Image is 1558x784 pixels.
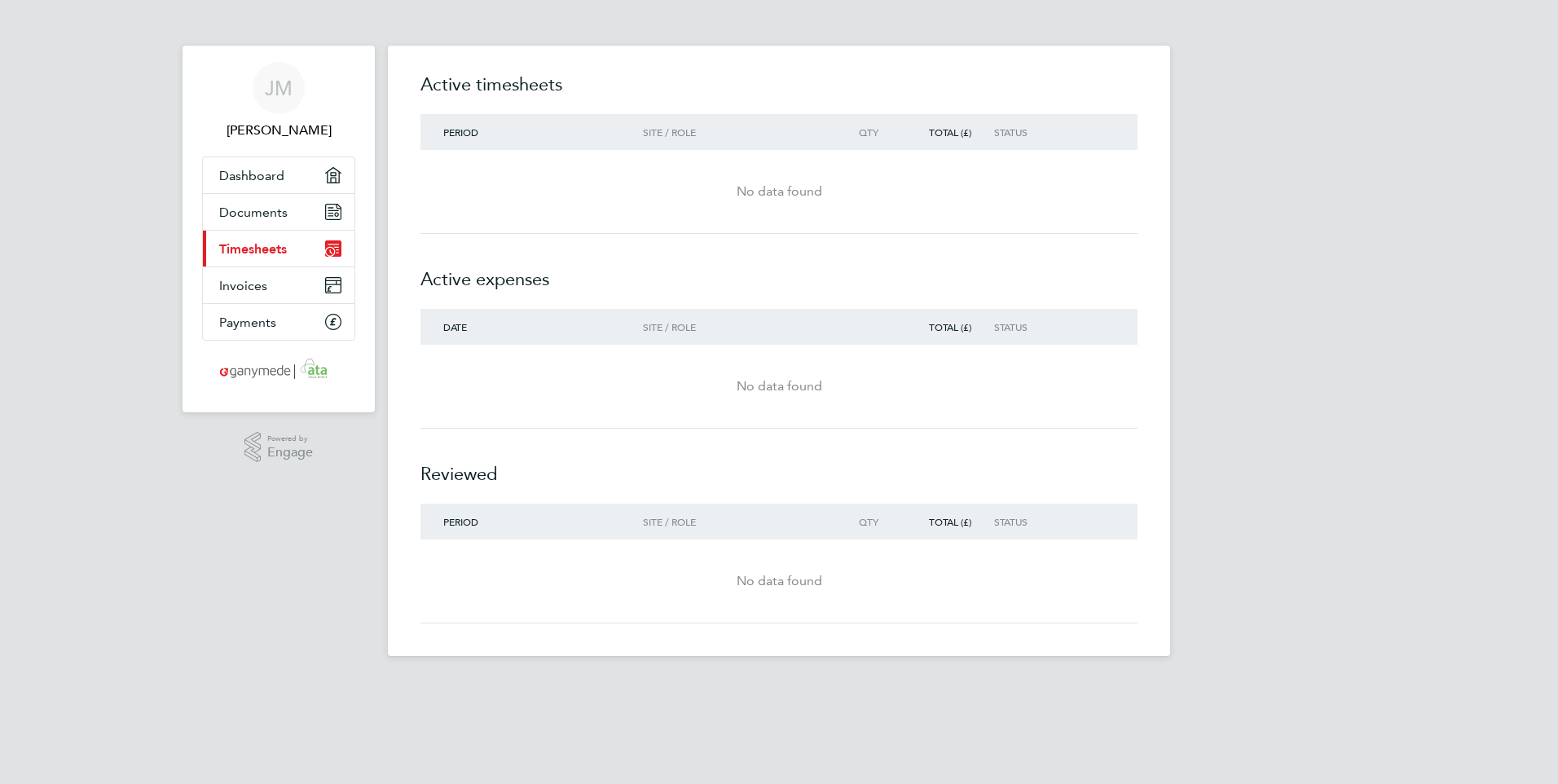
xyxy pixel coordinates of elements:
[203,267,354,303] a: Invoices
[830,126,901,138] div: Qty
[244,432,314,463] a: Powered byEngage
[420,321,643,333] div: Date
[443,126,478,139] span: Period
[901,126,994,138] div: Total (£)
[219,241,287,257] span: Timesheets
[265,77,293,99] span: JM
[901,516,994,527] div: Total (£)
[830,516,901,527] div: Qty
[219,278,267,293] span: Invoices
[203,157,354,193] a: Dashboard
[420,234,1138,309] h2: Active expenses
[643,126,830,138] div: Site / Role
[443,515,478,528] span: Period
[203,194,354,230] a: Documents
[420,182,1138,201] div: No data found
[215,357,343,383] img: ganymedesolutions-logo-retina.png
[420,72,1138,114] h2: Active timesheets
[219,168,284,183] span: Dashboard
[183,46,375,412] nav: Main navigation
[267,446,313,460] span: Engage
[202,121,355,140] span: Jonathan Mountford
[901,321,994,333] div: Total (£)
[994,516,1094,527] div: Status
[202,62,355,140] a: JM[PERSON_NAME]
[643,321,830,333] div: Site / Role
[202,357,355,383] a: Go to home page
[203,231,354,266] a: Timesheets
[420,429,1138,504] h2: Reviewed
[219,315,276,330] span: Payments
[267,432,313,446] span: Powered by
[420,571,1138,591] div: No data found
[643,516,830,527] div: Site / Role
[994,126,1094,138] div: Status
[203,304,354,340] a: Payments
[994,321,1094,333] div: Status
[219,205,288,220] span: Documents
[420,377,1138,396] div: No data found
